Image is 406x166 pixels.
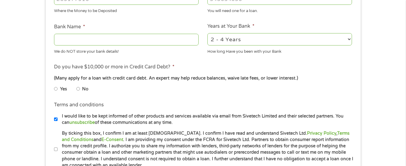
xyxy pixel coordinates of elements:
[207,23,254,30] label: Years at Your Bank
[101,137,123,142] a: E-Consent
[60,86,67,92] label: Yes
[307,131,336,136] a: Privacy Policy
[54,75,352,82] div: (Many apply for a loan with credit card debt. An expert may help reduce balances, waive late fees...
[54,64,174,70] label: Do you have $10,000 or more in Credit Card Debt?
[62,131,350,142] a: Terms and Conditions
[69,120,95,125] a: unsubscribe
[54,102,104,108] label: Terms and conditions
[54,46,199,55] div: We do NOT store your bank details!
[58,113,354,126] label: I would like to be kept informed of other products and services available via email from Sivetech...
[54,24,85,30] label: Bank Name
[82,86,88,92] label: No
[54,6,199,14] div: Where the Money to be Deposited
[207,6,352,14] div: You will need one for a loan.
[207,46,352,55] div: How long Have you been with your Bank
